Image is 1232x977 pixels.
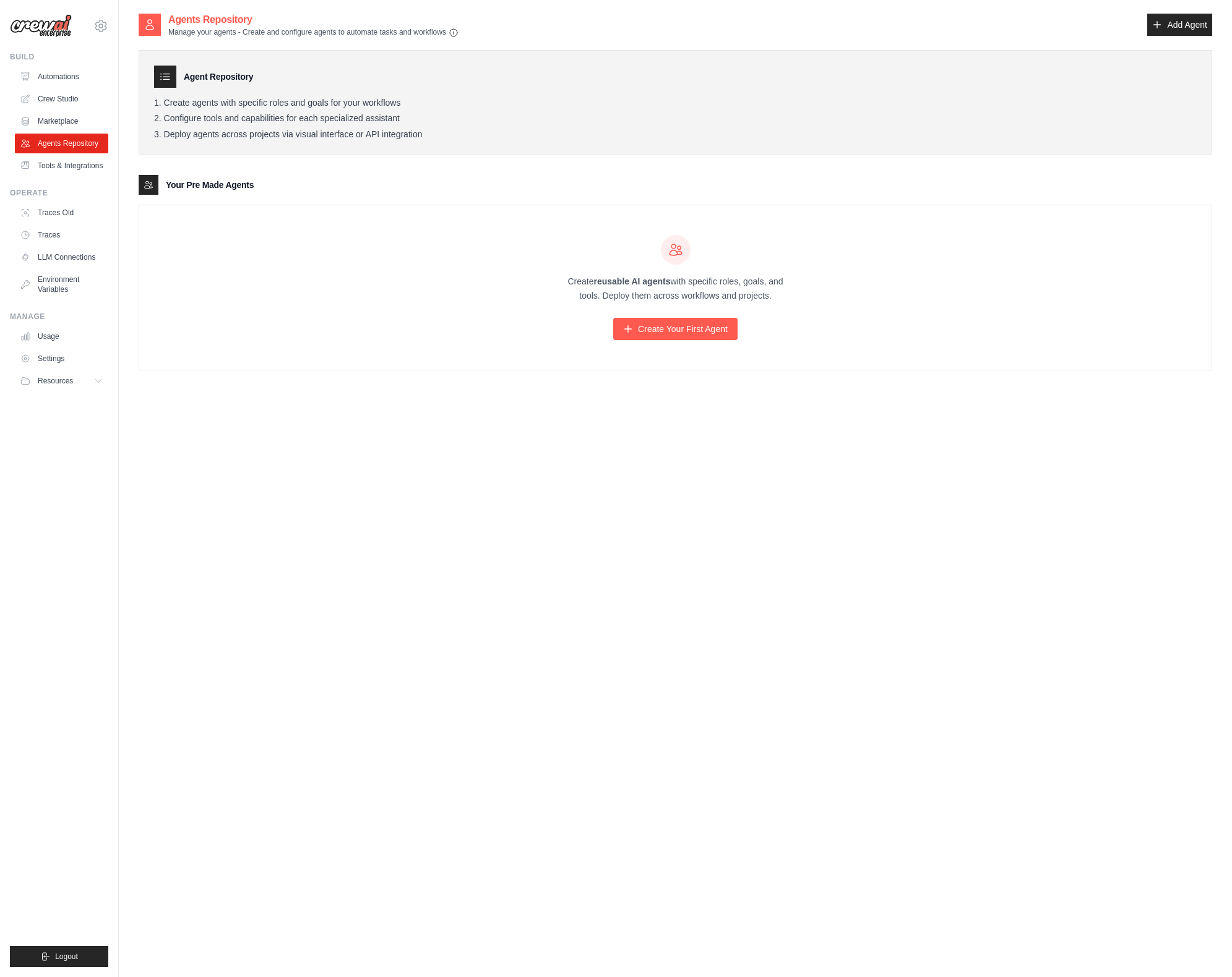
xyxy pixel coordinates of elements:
button: Logout [10,946,108,967]
li: Deploy agents across projects via visual interface or API integration [154,129,1197,140]
a: Marketplace [15,111,108,131]
strong: reusable AI agents [593,276,670,286]
a: Create Your First Agent [613,318,738,340]
div: Operate [10,188,108,198]
a: LLM Connections [15,247,108,267]
button: Resources [15,371,108,391]
a: Usage [15,326,108,346]
h3: Your Pre Made Agents [166,179,254,191]
a: Tools & Integrations [15,156,108,176]
li: Create agents with specific roles and goals for your workflows [154,98,1197,109]
a: Automations [15,67,108,87]
p: Manage your agents - Create and configure agents to automate tasks and workflows [168,27,459,38]
a: Add Agent [1147,14,1212,36]
a: Traces Old [15,203,108,223]
p: Create with specific roles, goals, and tools. Deploy them across workflows and projects. [557,275,795,303]
div: Manage [10,312,108,322]
h3: Agent Repository [184,70,253,83]
a: Crew Studio [15,89,108,109]
li: Configure tools and capabilities for each specialized assistant [154,113,1197,124]
div: Build [10,52,108,62]
a: Settings [15,349,108,369]
span: Resources [38,376,73,386]
a: Traces [15,225,108,245]
h2: Agents Repository [168,12,459,27]
a: Agents Repository [15,134,108,153]
a: Environment Variables [15,270,108,299]
img: Logo [10,14,72,38]
span: Logout [55,952,78,962]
